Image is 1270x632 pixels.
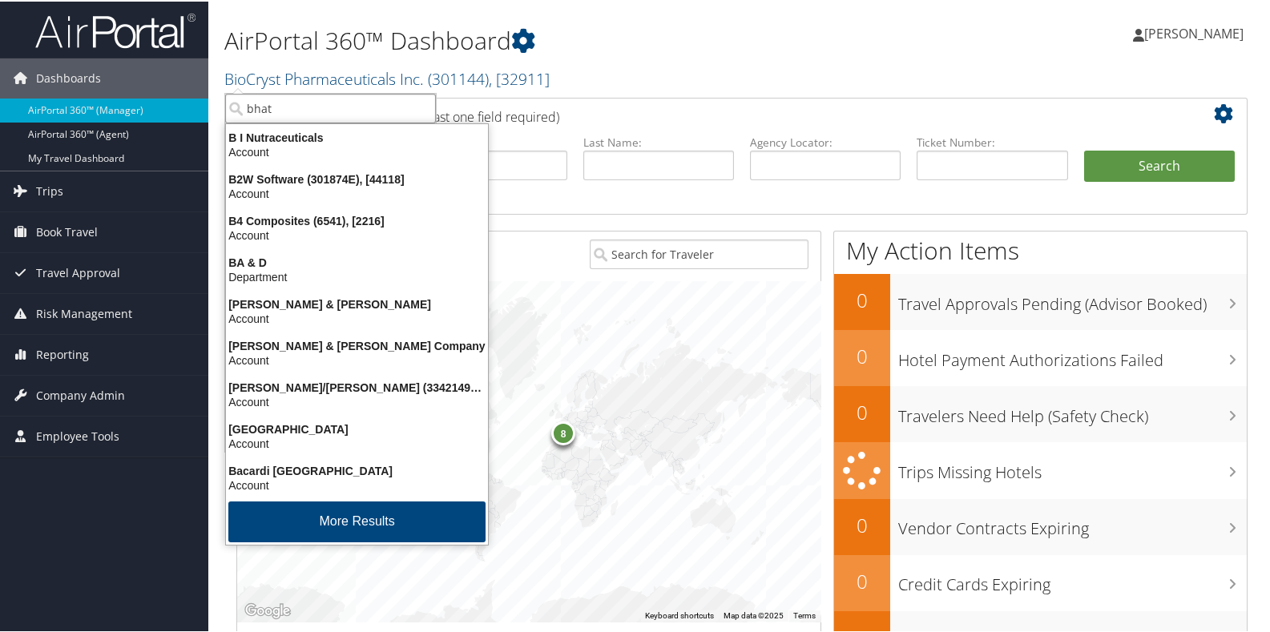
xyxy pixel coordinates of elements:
a: 0Travel Approvals Pending (Advisor Booked) [834,272,1247,328]
h2: 0 [834,397,890,425]
a: [PERSON_NAME] [1133,8,1260,56]
label: Ticket Number: [917,133,1067,149]
span: , [ 32911 ] [489,66,550,88]
input: Search Accounts [225,92,436,122]
div: [PERSON_NAME]/[PERSON_NAME] (3342149692), [21035] [216,379,498,393]
h2: 0 [834,341,890,368]
div: Department [216,268,498,283]
h1: AirPortal 360™ Dashboard [224,22,914,56]
button: Keyboard shortcuts [645,609,714,620]
div: Account [216,185,498,199]
h3: Travelers Need Help (Safety Check) [898,396,1247,426]
div: Account [216,393,498,408]
div: B4 Composites (6541), [2216] [216,212,498,227]
div: [PERSON_NAME] & [PERSON_NAME] [216,296,498,310]
div: [PERSON_NAME] & [PERSON_NAME] Company [216,337,498,352]
h2: 0 [834,285,890,312]
h2: 0 [834,566,890,594]
h2: Airtinerary Lookup [249,99,1151,127]
button: Search [1084,149,1235,181]
span: [PERSON_NAME] [1144,23,1244,41]
span: Risk Management [36,292,132,332]
a: 0Hotel Payment Authorizations Failed [834,328,1247,384]
a: Terms (opens in new tab) [793,610,816,618]
label: Last Name: [583,133,734,149]
img: airportal-logo.png [35,10,196,48]
div: B I Nutraceuticals [216,129,498,143]
div: BA & D [216,254,498,268]
span: Reporting [36,333,89,373]
span: ( 301144 ) [428,66,489,88]
div: Account [216,227,498,241]
input: Search for Traveler [590,238,808,268]
h3: Vendor Contracts Expiring [898,508,1247,538]
h2: 0 [834,510,890,537]
label: Agency Locator: [750,133,901,149]
label: First Name: [416,133,566,149]
a: Open this area in Google Maps (opens a new window) [241,599,294,620]
span: (at least one field required) [406,107,559,124]
a: BioCryst Pharmaceuticals Inc. [224,66,550,88]
div: Account [216,477,498,491]
span: Company Admin [36,374,125,414]
div: B2W Software (301874E), [44118] [216,171,498,185]
h3: Travel Approvals Pending (Advisor Booked) [898,284,1247,314]
a: Trips Missing Hotels [834,441,1247,497]
div: Account [216,352,498,366]
a: 0Credit Cards Expiring [834,554,1247,610]
div: Account [216,310,498,324]
span: Map data ©2025 [724,610,784,618]
h1: My Action Items [834,232,1247,266]
h3: Hotel Payment Authorizations Failed [898,340,1247,370]
div: Account [216,143,498,158]
span: Trips [36,170,63,210]
button: More Results [228,500,486,541]
div: [GEOGRAPHIC_DATA] [216,421,498,435]
h3: Credit Cards Expiring [898,564,1247,594]
span: Dashboards [36,57,101,97]
div: Account [216,435,498,449]
h3: Trips Missing Hotels [898,452,1247,482]
div: Bacardi [GEOGRAPHIC_DATA] [216,462,498,477]
a: 0Travelers Need Help (Safety Check) [834,384,1247,441]
img: Google [241,599,294,620]
span: Travel Approval [36,252,120,292]
span: Book Travel [36,211,98,251]
span: Employee Tools [36,415,119,455]
a: 0Vendor Contracts Expiring [834,497,1247,554]
div: 8 [551,420,575,444]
